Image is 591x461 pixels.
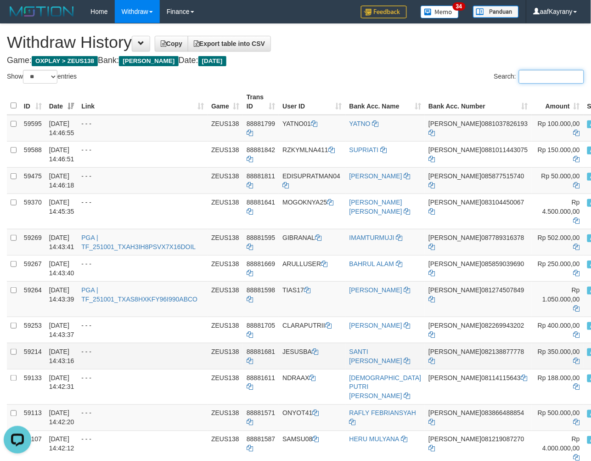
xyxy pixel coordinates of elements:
[538,410,580,417] span: Rp 500.000,00
[425,167,531,194] td: 085877515740
[538,348,580,355] span: Rp 350.000,00
[425,194,531,229] td: 083104450067
[542,436,580,452] span: Rp 4.000.000,00
[243,317,279,343] td: 88881705
[20,167,45,194] td: 59475
[20,229,45,255] td: 59269
[428,374,481,381] span: [PERSON_NAME]
[519,70,584,84] input: Search:
[542,286,580,303] span: Rp 1.050.000,00
[425,141,531,167] td: 0881011443075
[208,281,243,317] td: ZEUS138
[361,6,407,18] img: Feedback.jpg
[45,89,78,115] th: Date: activate to sort column ascending
[78,115,208,142] td: - - -
[208,229,243,255] td: ZEUS138
[243,255,279,281] td: 88881669
[349,146,379,154] a: SUPRIATI
[349,374,422,400] a: [DEMOGRAPHIC_DATA] PUTRI [PERSON_NAME]
[45,255,78,281] td: [DATE] 14:43:40
[279,343,345,369] td: JESUSBA
[4,4,31,31] button: Open LiveChat chat widget
[45,317,78,343] td: [DATE] 14:43:37
[428,348,481,355] span: [PERSON_NAME]
[78,141,208,167] td: - - -
[279,167,345,194] td: EDISUPRATMAN04
[20,281,45,317] td: 59264
[425,255,531,281] td: 085859039690
[428,199,481,206] span: [PERSON_NAME]
[20,141,45,167] td: 59588
[78,255,208,281] td: - - -
[425,369,531,404] td: 08114115643
[349,260,394,267] a: BAHRUL ALAM
[20,194,45,229] td: 59370
[243,141,279,167] td: 88881842
[532,89,584,115] th: Amount: activate to sort column ascending
[346,89,425,115] th: Bank Acc. Name: activate to sort column ascending
[425,343,531,369] td: 082138877778
[428,436,481,443] span: [PERSON_NAME]
[243,167,279,194] td: 88881811
[198,56,226,66] span: [DATE]
[78,369,208,404] td: - - -
[473,6,519,18] img: panduan.png
[243,281,279,317] td: 88881598
[428,234,481,241] span: [PERSON_NAME]
[194,40,265,47] span: Export table into CSV
[425,229,531,255] td: 087789316378
[7,33,584,51] h1: Withdraw History
[45,343,78,369] td: [DATE] 14:43:16
[243,404,279,431] td: 88881571
[78,167,208,194] td: - - -
[208,89,243,115] th: Game: activate to sort column ascending
[349,410,416,417] a: RAFLY FEBRIANSYAH
[279,89,345,115] th: User ID: activate to sort column ascending
[279,229,345,255] td: GIBRANAL
[243,115,279,142] td: 88881799
[20,404,45,431] td: 59113
[45,404,78,431] td: [DATE] 14:42:20
[45,369,78,404] td: [DATE] 14:42:31
[349,199,402,215] a: [PERSON_NAME] [PERSON_NAME]
[428,260,481,267] span: [PERSON_NAME]
[20,369,45,404] td: 59133
[349,172,402,180] a: [PERSON_NAME]
[45,167,78,194] td: [DATE] 14:46:18
[243,369,279,404] td: 88881611
[279,194,345,229] td: MOGOKNYA25
[428,286,481,294] span: [PERSON_NAME]
[425,404,531,431] td: 083866488854
[349,348,402,364] a: SANTI [PERSON_NAME]
[538,322,580,329] span: Rp 400.000,00
[425,317,531,343] td: 082269943202
[542,199,580,215] span: Rp 4.500.000,00
[45,115,78,142] td: [DATE] 14:46:55
[538,120,580,127] span: Rp 100.000,00
[349,436,399,443] a: HERU MULYANA
[208,167,243,194] td: ZEUS138
[119,56,178,66] span: [PERSON_NAME]
[279,115,345,142] td: YATNO01
[7,70,77,84] label: Show entries
[243,229,279,255] td: 88881595
[538,234,580,241] span: Rp 502.000,00
[208,404,243,431] td: ZEUS138
[208,369,243,404] td: ZEUS138
[538,260,580,267] span: Rp 250.000,00
[279,255,345,281] td: ARULLUSER
[20,343,45,369] td: 59214
[428,120,481,127] span: [PERSON_NAME]
[243,343,279,369] td: 88881681
[279,369,345,404] td: NDRAAX
[20,89,45,115] th: ID: activate to sort column ascending
[425,89,531,115] th: Bank Acc. Number: activate to sort column ascending
[188,36,271,51] a: Export table into CSV
[279,281,345,317] td: TIAS17
[208,255,243,281] td: ZEUS138
[208,141,243,167] td: ZEUS138
[428,172,481,180] span: [PERSON_NAME]
[81,286,197,303] a: PGA | TF_251001_TXAS8HXKFY96I990ABCO
[20,317,45,343] td: 59253
[45,229,78,255] td: [DATE] 14:43:41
